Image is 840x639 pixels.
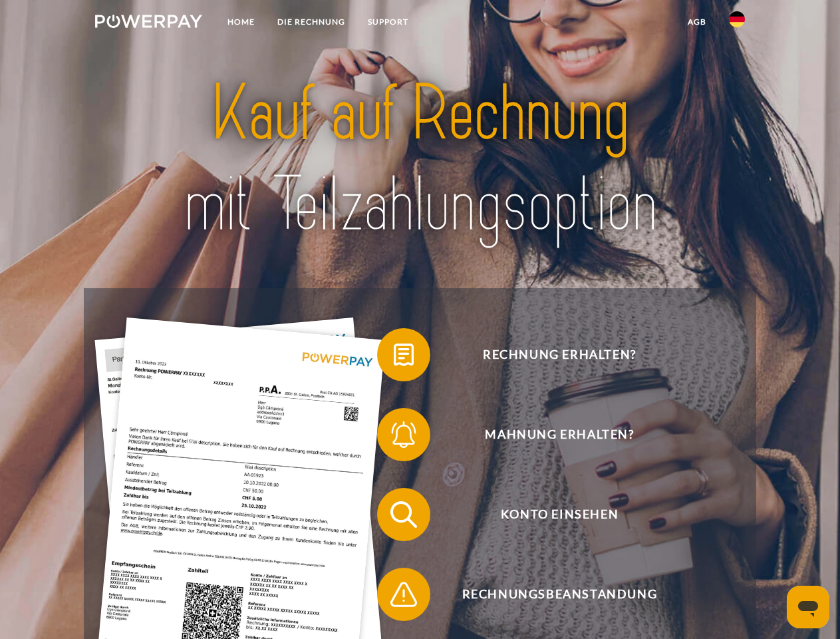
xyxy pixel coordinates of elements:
img: qb_bell.svg [387,418,420,451]
span: Rechnungsbeanstandung [396,568,722,621]
button: Konto einsehen [377,488,723,541]
img: qb_bill.svg [387,338,420,371]
button: Rechnungsbeanstandung [377,568,723,621]
button: Rechnung erhalten? [377,328,723,381]
button: Mahnung erhalten? [377,408,723,461]
a: Home [216,10,266,34]
a: SUPPORT [356,10,420,34]
img: title-powerpay_de.svg [127,64,713,255]
span: Mahnung erhalten? [396,408,722,461]
iframe: Schaltfläche zum Öffnen des Messaging-Fensters [787,586,829,628]
img: logo-powerpay-white.svg [95,15,202,28]
a: DIE RECHNUNG [266,10,356,34]
span: Konto einsehen [396,488,722,541]
img: qb_search.svg [387,498,420,531]
img: qb_warning.svg [387,578,420,611]
span: Rechnung erhalten? [396,328,722,381]
img: de [729,11,745,27]
a: agb [676,10,718,34]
